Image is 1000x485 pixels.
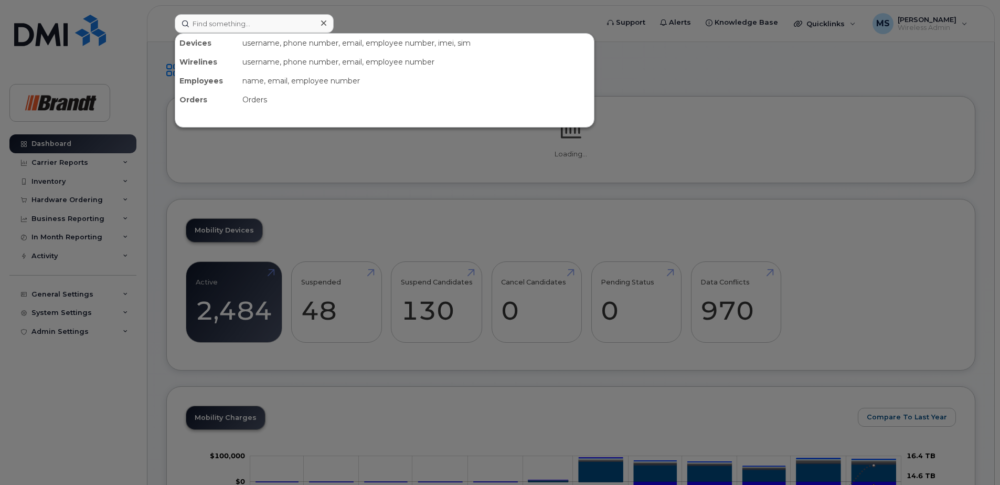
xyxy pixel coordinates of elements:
div: Wirelines [175,52,238,71]
div: Orders [175,90,238,109]
div: Employees [175,71,238,90]
div: Orders [238,90,594,109]
div: username, phone number, email, employee number [238,52,594,71]
div: username, phone number, email, employee number, imei, sim [238,34,594,52]
div: Devices [175,34,238,52]
div: name, email, employee number [238,71,594,90]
